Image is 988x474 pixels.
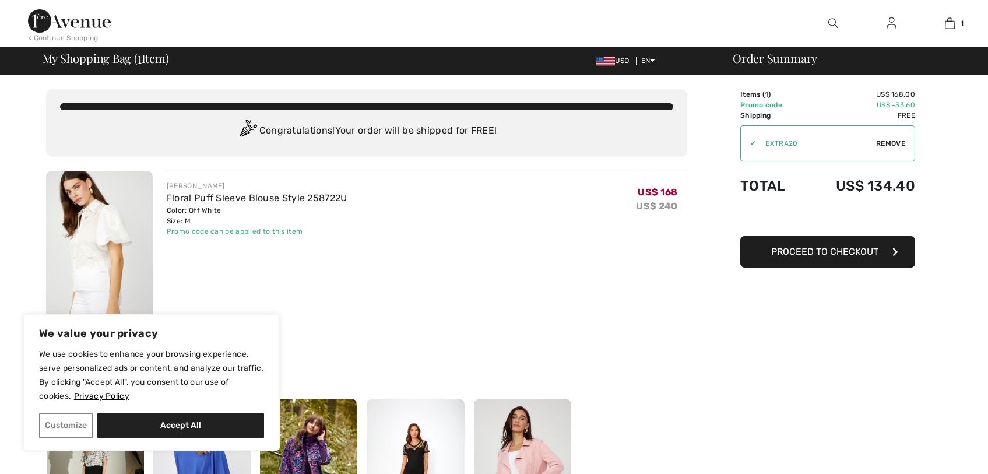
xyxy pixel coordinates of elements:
div: ✔ [741,138,756,149]
img: Congratulation2.svg [236,120,259,143]
input: Promo code [756,126,876,161]
h2: Shoppers also bought [46,375,687,389]
img: US Dollar [596,57,615,66]
td: Promo code [740,100,804,110]
span: USD [596,57,634,65]
img: 1ère Avenue [28,9,111,33]
td: US$ 134.40 [804,166,915,206]
img: Floral Puff Sleeve Blouse Style 258722U [46,171,153,331]
td: Free [804,110,915,121]
s: US$ 240 [636,201,677,212]
button: Accept All [97,413,264,438]
td: Total [740,166,804,206]
a: 1 [921,16,978,30]
td: US$ 168.00 [804,89,915,100]
td: Shipping [740,110,804,121]
img: search the website [828,16,838,30]
p: We use cookies to enhance your browsing experience, serve personalized ads or content, and analyz... [39,347,264,403]
p: We value your privacy [39,326,264,340]
td: Items ( ) [740,89,804,100]
td: US$ -33.60 [804,100,915,110]
div: Order Summary [719,52,981,64]
span: Proceed to Checkout [771,246,878,257]
span: 1 [961,18,964,29]
span: 1 [138,50,142,65]
div: Color: Off White Size: M [167,205,347,226]
div: < Continue Shopping [28,33,99,43]
img: My Info [887,16,896,30]
div: [PERSON_NAME] [167,181,347,191]
span: Remove [876,138,905,149]
a: Floral Puff Sleeve Blouse Style 258722U [167,192,347,203]
button: Proceed to Checkout [740,236,915,268]
div: Promo code can be applied to this item [167,226,347,237]
a: Privacy Policy [73,391,130,402]
img: My Bag [945,16,955,30]
span: 1 [765,90,768,99]
div: We value your privacy [23,314,280,451]
div: Congratulations! Your order will be shipped for FREE! [60,120,673,143]
span: US$ 168 [638,187,677,198]
iframe: PayPal [740,206,915,232]
span: EN [641,57,656,65]
a: Sign In [877,16,906,31]
span: My Shopping Bag ( Item) [43,52,169,64]
button: Customize [39,413,93,438]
